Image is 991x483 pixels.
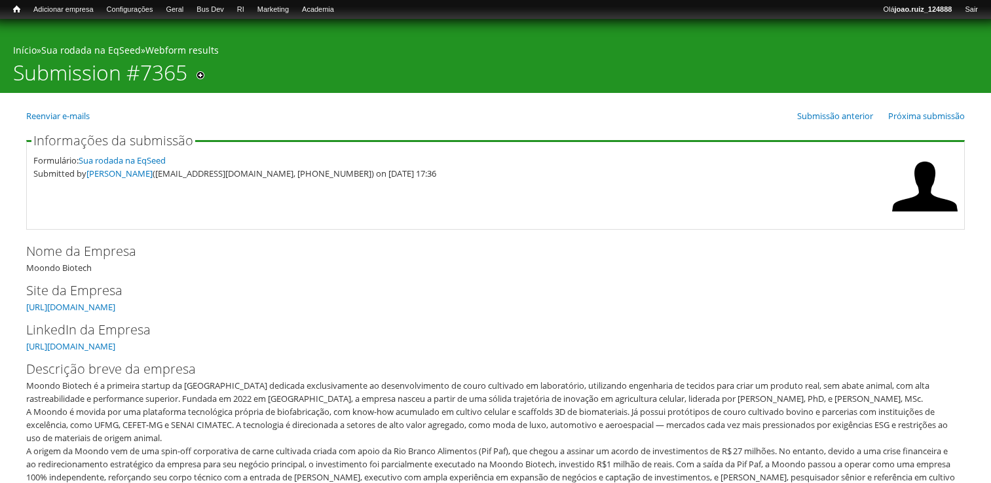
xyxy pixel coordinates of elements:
[26,241,965,274] div: Moondo Biotech
[13,44,978,60] div: » »
[33,154,886,167] div: Formulário:
[892,210,958,222] a: Ver perfil do usuário.
[797,110,873,122] a: Submissão anterior
[26,340,115,352] a: [URL][DOMAIN_NAME]
[26,281,943,300] label: Site da Empresa
[7,3,27,16] a: Início
[27,3,100,16] a: Adicionar empresa
[26,359,943,379] label: Descrição breve da empresa
[31,134,195,147] legend: Informações da submissão
[79,154,166,166] a: Sua rodada na EqSeed
[895,5,952,13] strong: joao.ruiz_124888
[888,110,965,122] a: Próxima submissão
[41,44,141,56] a: Sua rodada na EqSeed
[251,3,295,16] a: Marketing
[159,3,190,16] a: Geral
[26,110,90,122] a: Reenviar e-mails
[13,60,187,93] h1: Submission #7365
[13,44,37,56] a: Início
[13,5,20,14] span: Início
[26,320,943,340] label: LinkedIn da Empresa
[958,3,984,16] a: Sair
[231,3,251,16] a: RI
[145,44,219,56] a: Webform results
[892,154,958,219] img: Foto de Aline Bruna da Silva
[295,3,341,16] a: Academia
[26,241,943,261] label: Nome da Empresa
[86,168,153,179] a: [PERSON_NAME]
[33,167,886,180] div: Submitted by ([EMAIL_ADDRESS][DOMAIN_NAME], [PHONE_NUMBER]) on [DATE] 17:36
[100,3,160,16] a: Configurações
[876,3,958,16] a: Olájoao.ruiz_124888
[26,301,115,313] a: [URL][DOMAIN_NAME]
[190,3,231,16] a: Bus Dev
